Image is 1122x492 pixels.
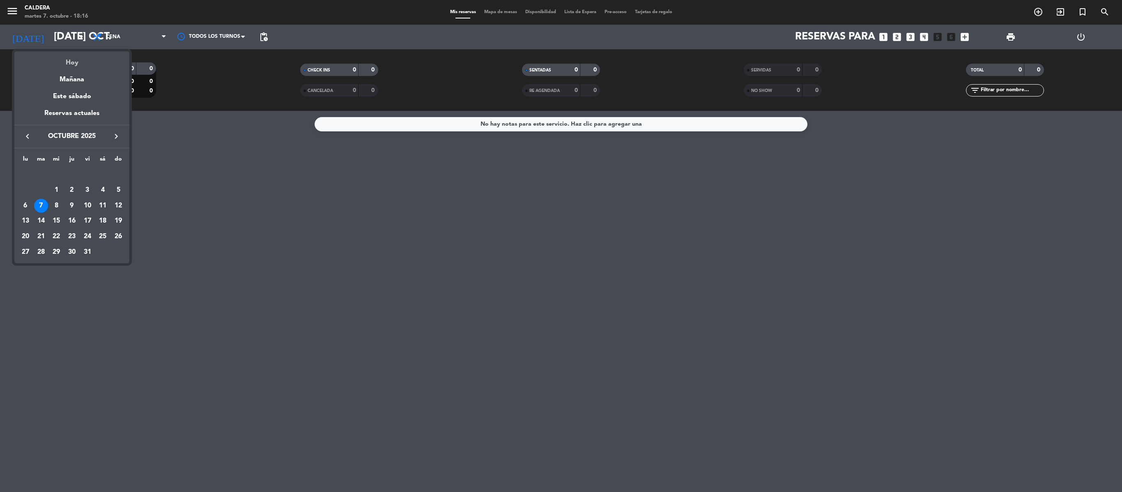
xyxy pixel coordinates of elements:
[18,214,32,228] div: 13
[64,198,80,214] td: 9 de octubre de 2025
[18,199,32,213] div: 6
[14,85,129,108] div: Este sábado
[49,230,63,244] div: 22
[80,154,95,167] th: viernes
[96,199,110,213] div: 11
[49,183,63,197] div: 1
[18,244,33,260] td: 27 de octubre de 2025
[95,229,111,244] td: 25 de octubre de 2025
[33,198,49,214] td: 7 de octubre de 2025
[111,183,125,197] div: 5
[95,213,111,229] td: 18 de octubre de 2025
[95,198,111,214] td: 11 de octubre de 2025
[110,154,126,167] th: domingo
[34,230,48,244] div: 21
[64,154,80,167] th: jueves
[20,131,35,142] button: keyboard_arrow_left
[18,245,32,259] div: 27
[65,183,79,197] div: 2
[18,229,33,244] td: 20 de octubre de 2025
[111,214,125,228] div: 19
[95,154,111,167] th: sábado
[96,230,110,244] div: 25
[110,182,126,198] td: 5 de octubre de 2025
[64,182,80,198] td: 2 de octubre de 2025
[96,183,110,197] div: 4
[14,108,129,125] div: Reservas actuales
[96,214,110,228] div: 18
[18,167,126,182] td: OCT.
[111,199,125,213] div: 12
[80,214,94,228] div: 17
[110,229,126,244] td: 26 de octubre de 2025
[80,244,95,260] td: 31 de octubre de 2025
[80,182,95,198] td: 3 de octubre de 2025
[65,199,79,213] div: 9
[18,230,32,244] div: 20
[33,154,49,167] th: martes
[48,229,64,244] td: 22 de octubre de 2025
[80,230,94,244] div: 24
[80,213,95,229] td: 17 de octubre de 2025
[65,214,79,228] div: 16
[23,131,32,141] i: keyboard_arrow_left
[49,214,63,228] div: 15
[65,230,79,244] div: 23
[34,199,48,213] div: 7
[18,213,33,229] td: 13 de octubre de 2025
[14,68,129,85] div: Mañana
[48,198,64,214] td: 8 de octubre de 2025
[64,244,80,260] td: 30 de octubre de 2025
[48,154,64,167] th: miércoles
[34,245,48,259] div: 28
[95,182,111,198] td: 4 de octubre de 2025
[110,198,126,214] td: 12 de octubre de 2025
[14,51,129,68] div: Hoy
[33,229,49,244] td: 21 de octubre de 2025
[49,199,63,213] div: 8
[80,183,94,197] div: 3
[111,131,121,141] i: keyboard_arrow_right
[48,182,64,198] td: 1 de octubre de 2025
[80,198,95,214] td: 10 de octubre de 2025
[80,199,94,213] div: 10
[33,244,49,260] td: 28 de octubre de 2025
[111,230,125,244] div: 26
[18,198,33,214] td: 6 de octubre de 2025
[110,213,126,229] td: 19 de octubre de 2025
[49,245,63,259] div: 29
[65,245,79,259] div: 30
[34,214,48,228] div: 14
[109,131,124,142] button: keyboard_arrow_right
[35,131,109,142] span: octubre 2025
[18,154,33,167] th: lunes
[64,229,80,244] td: 23 de octubre de 2025
[48,213,64,229] td: 15 de octubre de 2025
[64,213,80,229] td: 16 de octubre de 2025
[48,244,64,260] td: 29 de octubre de 2025
[33,213,49,229] td: 14 de octubre de 2025
[80,229,95,244] td: 24 de octubre de 2025
[80,245,94,259] div: 31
